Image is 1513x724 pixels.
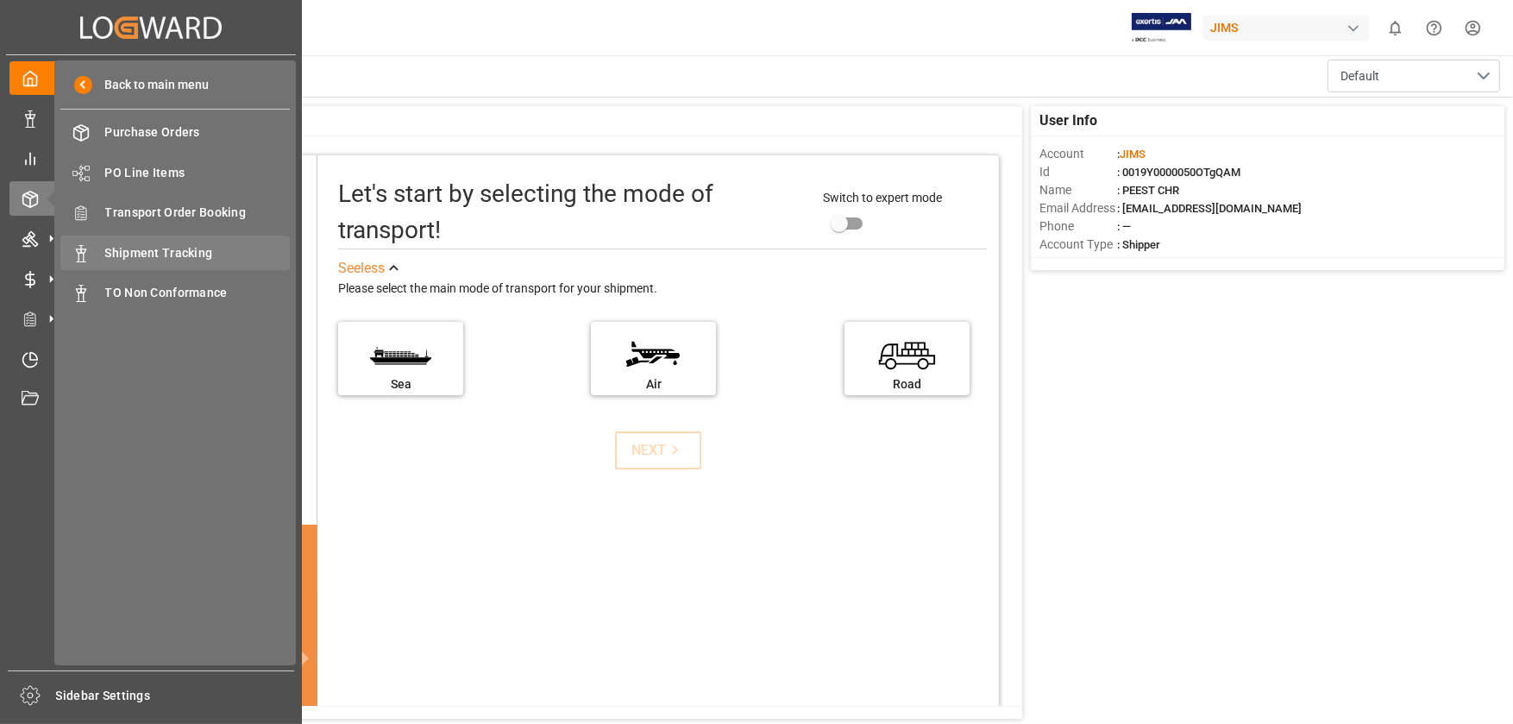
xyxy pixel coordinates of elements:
span: Default [1340,67,1379,85]
div: Sea [347,375,455,393]
div: NEXT [631,440,684,461]
span: Back to main menu [92,76,209,94]
span: User Info [1039,110,1097,131]
span: : Shipper [1117,238,1160,251]
a: TO Non Conformance [60,276,290,310]
a: My Cockpit [9,61,292,95]
span: Sidebar Settings [56,687,295,705]
a: Timeslot Management V2 [9,342,292,375]
span: Id [1039,163,1117,181]
span: Switch to expert mode [823,191,942,205]
button: NEXT [615,431,701,469]
div: Air [600,375,707,393]
button: open menu [1328,60,1500,92]
span: Account Type [1039,236,1117,254]
span: : [1117,148,1146,161]
span: : PEEST CHR [1117,184,1179,197]
a: Shipment Tracking [60,236,290,269]
span: Transport Order Booking [105,204,291,222]
span: : 0019Y0000050OTgQAM [1117,166,1240,179]
span: Purchase Orders [105,123,291,142]
button: next slide / item [293,596,317,721]
a: PO Line Items [60,155,290,189]
span: Phone [1039,217,1117,236]
span: PO Line Items [105,164,291,182]
img: Exertis%20JAM%20-%20Email%20Logo.jpg_1722504956.jpg [1132,13,1191,43]
div: JIMS [1203,16,1369,41]
span: Name [1039,181,1117,199]
a: Data Management [9,101,292,135]
div: See less [338,258,385,279]
span: Shipment Tracking [105,244,291,262]
span: TO Non Conformance [105,284,291,302]
span: : [EMAIL_ADDRESS][DOMAIN_NAME] [1117,202,1302,215]
div: Please select the main mode of transport for your shipment. [338,279,986,299]
div: Road [853,375,961,393]
span: Account [1039,145,1117,163]
button: Help Center [1415,9,1453,47]
span: JIMS [1120,148,1146,161]
div: Let's start by selecting the mode of transport! [338,176,806,249]
button: JIMS [1203,11,1376,44]
span: : — [1117,220,1131,233]
a: Transport Order Booking [60,196,290,230]
button: show 0 new notifications [1376,9,1415,47]
a: Purchase Orders [60,116,290,149]
span: Email Address [1039,199,1117,217]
